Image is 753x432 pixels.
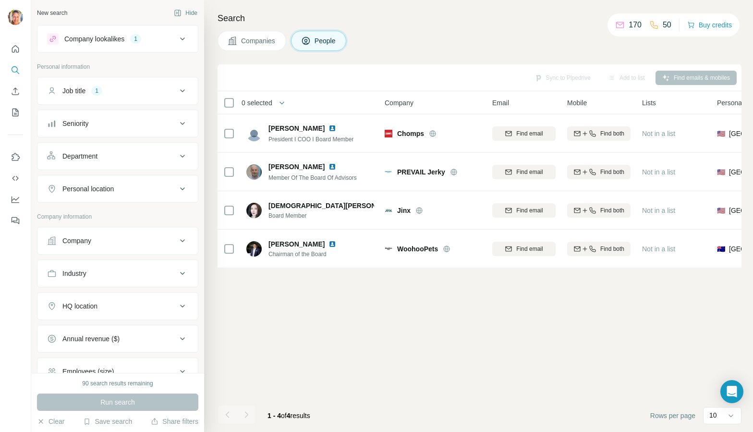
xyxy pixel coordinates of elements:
span: Email [492,98,509,108]
button: Company lookalikes1 [37,27,198,50]
button: Industry [37,262,198,285]
button: Share filters [151,417,198,426]
button: Seniority [37,112,198,135]
button: Use Surfe API [8,170,23,187]
div: Company [62,236,91,246]
img: LinkedIn logo [328,240,336,248]
button: Clear [37,417,64,426]
button: Hide [167,6,204,20]
div: HQ location [62,301,97,311]
div: Seniority [62,119,88,128]
button: Find both [567,126,631,141]
p: Company information [37,212,198,221]
span: 🇦🇺 [717,244,725,254]
button: Find both [567,242,631,256]
span: Mobile [567,98,587,108]
span: Rows per page [650,411,695,420]
button: HQ location [37,295,198,318]
button: Save search [83,417,132,426]
img: LinkedIn logo [328,124,336,132]
div: Job title [62,86,85,96]
span: Find email [516,129,543,138]
div: 1 [130,35,141,43]
span: Find both [600,206,624,215]
img: Avatar [246,203,262,218]
button: Employees (size) [37,360,198,383]
button: My lists [8,104,23,121]
img: Avatar [246,241,262,257]
button: Feedback [8,212,23,229]
span: [PERSON_NAME] [268,239,325,249]
p: 50 [663,19,671,31]
span: 0 selected [242,98,272,108]
span: Find both [600,168,624,176]
span: People [315,36,337,46]
button: Find email [492,203,556,218]
button: Buy credits [687,18,732,32]
span: Find email [516,168,543,176]
span: 1 - 4 [267,412,281,420]
span: Find both [600,245,624,253]
button: Find both [567,165,631,179]
span: 🇺🇸 [717,129,725,138]
img: Logo of PREVAIL Jerky [385,168,392,176]
span: Jinx [397,206,411,215]
span: 4 [287,412,291,420]
button: Find email [492,242,556,256]
span: President I COO I Board Member [268,136,353,143]
span: Company [385,98,413,108]
span: Member Of The Board Of Advisors [268,174,357,181]
span: WoohooPets [397,244,438,254]
span: [DEMOGRAPHIC_DATA][PERSON_NAME] [268,201,402,210]
p: 10 [709,410,717,420]
span: 🇺🇸 [717,167,725,177]
div: 1 [91,86,102,95]
span: [PERSON_NAME] [268,123,325,133]
img: Logo of WoohooPets [385,246,392,252]
button: Find email [492,126,556,141]
span: 🇺🇸 [717,206,725,215]
img: Avatar [246,164,262,180]
span: [PERSON_NAME] [268,162,325,172]
button: Find email [492,165,556,179]
button: Company [37,229,198,252]
span: Not in a list [642,168,675,176]
p: Personal information [37,62,198,71]
div: Open Intercom Messenger [720,380,743,403]
div: Department [62,151,97,161]
div: Industry [62,269,86,278]
button: Enrich CSV [8,83,23,100]
button: Search [8,62,23,79]
span: of [281,412,287,420]
button: Find both [567,203,631,218]
button: Department [37,145,198,168]
h4: Search [218,12,741,25]
span: Companies [241,36,276,46]
div: Annual revenue ($) [62,334,120,344]
img: Avatar [246,126,262,141]
div: Personal location [62,184,114,194]
span: Find both [600,129,624,138]
span: Not in a list [642,245,675,253]
span: Chairman of the Board [268,250,348,259]
button: Job title1 [37,79,198,102]
span: results [267,412,310,420]
span: Not in a list [642,130,675,137]
div: Employees (size) [62,367,114,376]
div: 90 search results remaining [82,379,153,388]
div: New search [37,9,67,17]
img: Logo of Jinx [385,207,392,214]
img: Logo of Chomps [385,130,392,137]
span: PREVAIL Jerky [397,167,445,177]
button: Dashboard [8,191,23,208]
img: LinkedIn logo [328,163,336,171]
button: Use Surfe on LinkedIn [8,148,23,166]
div: Company lookalikes [64,34,124,44]
span: Board Member [268,211,374,220]
img: Avatar [8,10,23,25]
span: Chomps [397,129,424,138]
span: Lists [642,98,656,108]
p: 170 [629,19,642,31]
span: Find email [516,245,543,253]
button: Annual revenue ($) [37,327,198,350]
